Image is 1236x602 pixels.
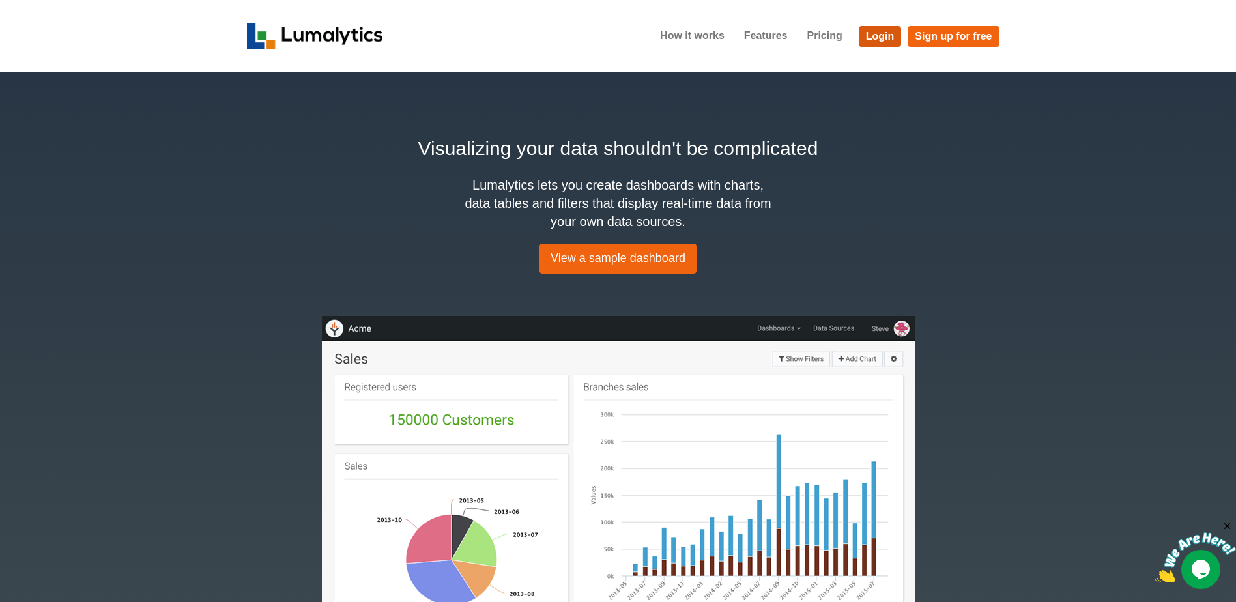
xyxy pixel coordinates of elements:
[247,134,990,163] h2: Visualizing your data shouldn't be complicated
[734,20,798,52] a: Features
[462,176,775,231] h4: Lumalytics lets you create dashboards with charts, data tables and filters that display real-time...
[797,20,852,52] a: Pricing
[247,23,383,49] img: logo_v2-f34f87db3d4d9f5311d6c47995059ad6168825a3e1eb260e01c8041e89355404.png
[859,26,902,47] a: Login
[650,20,734,52] a: How it works
[908,26,999,47] a: Sign up for free
[539,244,697,274] a: View a sample dashboard
[1155,521,1236,582] iframe: chat widget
